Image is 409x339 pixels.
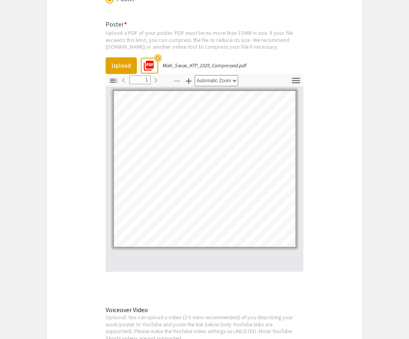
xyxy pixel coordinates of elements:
[117,74,130,86] button: Previous Page
[6,303,34,333] iframe: Chat
[195,75,238,86] select: Zoom
[140,57,152,69] mat-icon: picture_as_pdf
[182,75,195,87] button: Zoom In
[129,76,151,84] input: Page
[170,75,184,87] button: Zoom Out
[107,75,120,87] button: Toggle Sidebar
[162,62,246,69] div: Miah_Savas_ATP_2025_Compressed.pdf
[106,306,148,314] mat-label: Voiceover Video
[154,54,161,62] mat-icon: highlight_off
[289,75,303,87] button: Tools
[106,20,127,28] mat-label: Poster
[106,29,303,50] div: Upload a PDF of your poster. PDF must be no more than 10MB in size. If your file exceeds this lim...
[110,87,299,250] div: Page 1
[149,74,163,86] button: Next Page
[106,57,137,74] button: Upload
